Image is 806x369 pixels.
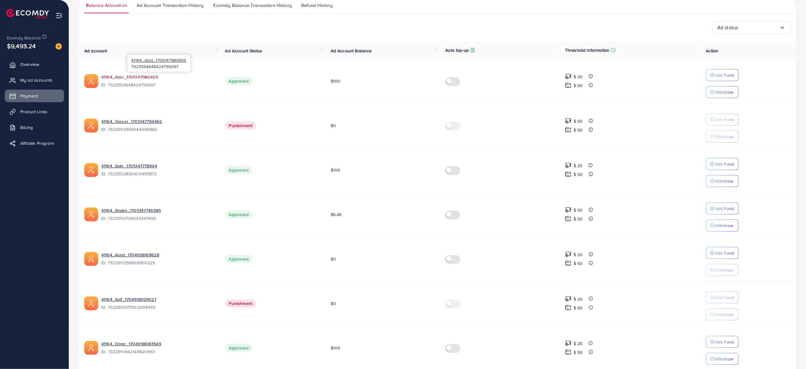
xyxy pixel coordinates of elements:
span: All status [717,23,738,32]
span: Ecomdy Balance Transaction History [213,2,292,9]
div: <span class='underline'>41164_Saif_1704998129027</span></br>7322910975102009345 [101,296,215,311]
span: Ad account [84,48,107,54]
span: Punishment [225,121,256,130]
p: Withdraw [715,266,733,274]
p: Threshold information [565,46,609,54]
span: ID: 7323553734024347650 [101,215,215,221]
span: Ad Account Transaction History [137,2,204,9]
img: ic-ads-acc.e4c84228.svg [84,119,98,132]
img: ic-ads-acc.e4c84228.svg [84,341,98,355]
a: Affiliate Program [5,137,64,149]
a: My ad accounts [5,74,64,86]
span: Approved [225,77,252,85]
p: $ 25 [574,162,583,169]
span: Product Links [20,108,47,115]
a: 41164_dalo_1705147980455 [101,74,215,80]
p: Withdraw [715,222,733,229]
img: top-up amount [565,349,572,355]
iframe: Chat [779,341,801,364]
img: top-up amount [565,207,572,213]
p: Withdraw [715,355,733,363]
img: ic-ads-acc.e4c84228.svg [84,163,98,177]
span: Refund History [301,2,332,9]
p: $ 20 [574,73,583,80]
img: top-up amount [565,215,572,222]
span: ID: 7323553945044090882 [101,126,215,132]
button: Add Fund [706,114,738,126]
img: top-up amount [565,260,572,266]
a: 41164_Yasser_1705147799462 [101,118,215,125]
img: top-up amount [565,73,572,80]
span: $100 [331,78,341,84]
span: My ad accounts [20,77,52,83]
div: <span class='underline'>41164_Sakr_1705147778994</span></br>7323553830405455873 [101,163,215,177]
span: Balance Allocation [86,2,127,9]
img: top-up amount [565,162,572,169]
img: ic-ads-acc.e4c84228.svg [84,296,98,310]
p: $ 25 [574,340,583,347]
a: Overview [5,58,64,71]
p: $ 50 [574,206,583,214]
img: ic-ads-acc.e4c84228.svg [84,252,98,266]
button: Withdraw [706,131,738,143]
button: Withdraw [706,220,738,231]
span: Affiliate Program [20,140,54,146]
span: $0 [331,256,336,262]
button: Add Fund [706,291,738,303]
a: Product Links [5,105,64,118]
img: ic-ads-acc.e4c84228.svg [84,208,98,221]
span: Overview [20,61,39,67]
span: ID: 7323554648424759297 [101,82,215,88]
img: menu [56,12,63,19]
p: Withdraw [715,88,733,96]
p: Withdraw [715,311,733,318]
p: $ 50 [574,260,583,267]
p: Add Fund [715,249,734,257]
a: 41164_Shakir_1705147746585 [101,207,215,214]
button: Add Fund [706,202,738,214]
p: Withdraw [715,133,733,140]
p: Auto top-up [445,46,469,54]
p: Add Fund [715,116,734,123]
img: top-up amount [565,304,572,311]
img: top-up amount [565,126,572,133]
img: ic-ads-acc.e4c84228.svg [84,74,98,88]
p: $ 20 [574,251,583,258]
a: 41164_Saif_1704998129027 [101,296,215,302]
a: Billing [5,121,64,134]
button: Withdraw [706,353,738,365]
img: top-up amount [565,118,572,124]
span: $0 [331,122,336,129]
p: $ 50 [574,171,583,178]
span: Ad Account Status [225,48,262,54]
p: $ 50 [574,304,583,312]
p: Add Fund [715,338,734,346]
span: $100 [331,167,341,173]
a: 41164_Omar_1704998087649 [101,341,215,347]
img: top-up amount [565,296,572,302]
button: Add Fund [706,247,738,259]
a: 41164_Sakr_1705147778994 [101,163,215,169]
p: $ 50 [574,215,583,223]
span: $9,493.24 [10,31,32,61]
img: top-up amount [565,82,572,89]
span: Approved [225,166,252,174]
span: ID: 7322910975102009345 [101,304,215,310]
span: ID: 7323553830405455873 [101,171,215,177]
button: Withdraw [706,175,738,187]
div: Search for option [712,21,791,34]
div: <span class='underline'>41164_Asad_1704998163628</span></br>7322911256606900225 [101,252,215,266]
div: <span class='underline'>41164_Shakir_1705147746585</span></br>7323553734024347650 [101,207,215,222]
p: $ 50 [574,348,583,356]
p: $ 50 [574,82,583,89]
span: Action [706,48,719,54]
img: logo [6,9,49,19]
span: Ad Account Balance [331,48,372,54]
a: Payment [5,90,64,102]
p: $ 50 [574,117,583,125]
p: Add Fund [715,71,734,79]
img: top-up amount [565,251,572,258]
button: Withdraw [706,308,738,320]
img: top-up amount [565,171,572,178]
